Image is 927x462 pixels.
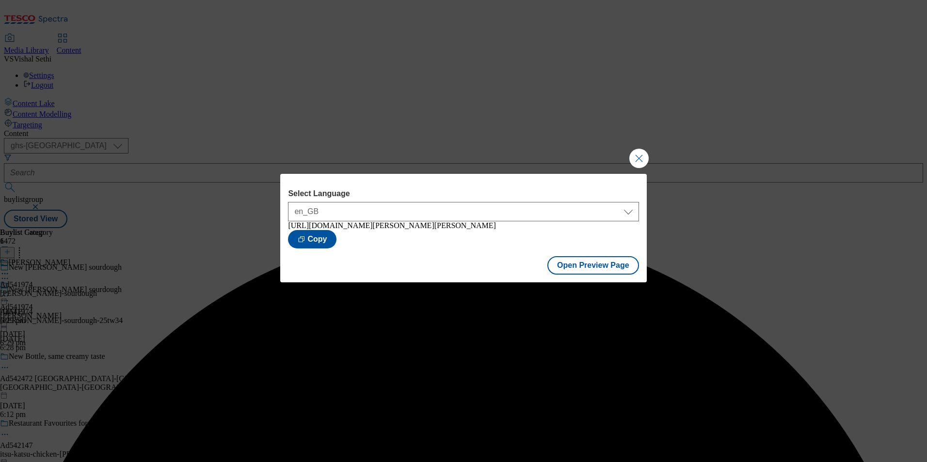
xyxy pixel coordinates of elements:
[547,256,639,275] button: Open Preview Page
[280,174,646,282] div: Modal
[629,149,649,168] button: Close Modal
[288,221,639,230] div: [URL][DOMAIN_NAME][PERSON_NAME][PERSON_NAME]
[288,230,336,248] button: Copy
[288,189,639,198] label: Select Language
